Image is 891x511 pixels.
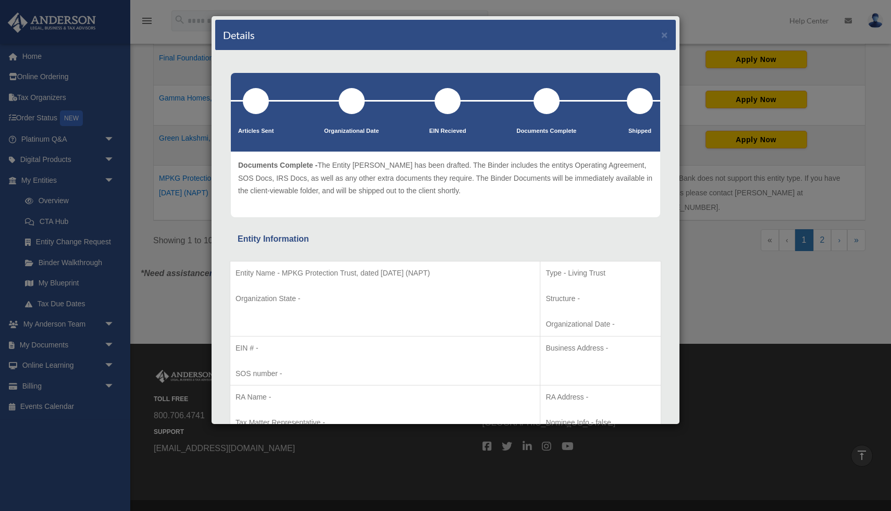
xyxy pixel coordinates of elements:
[236,416,535,429] p: Tax Matter Representative -
[236,292,535,305] p: Organization State -
[429,126,466,136] p: EIN Recieved
[238,126,274,136] p: Articles Sent
[238,161,317,169] span: Documents Complete -
[236,267,535,280] p: Entity Name - MPKG Protection Trust, dated [DATE] (NAPT)
[546,318,655,331] p: Organizational Date -
[661,29,668,40] button: ×
[546,267,655,280] p: Type - Living Trust
[238,159,653,197] p: The Entity [PERSON_NAME] has been drafted. The Binder includes the entitys Operating Agreement, S...
[546,292,655,305] p: Structure -
[516,126,576,136] p: Documents Complete
[236,367,535,380] p: SOS number -
[546,416,655,429] p: Nominee Info - false
[546,391,655,404] p: RA Address -
[546,342,655,355] p: Business Address -
[223,28,255,42] h4: Details
[627,126,653,136] p: Shipped
[236,342,535,355] p: EIN # -
[236,391,535,404] p: RA Name -
[324,126,379,136] p: Organizational Date
[238,232,653,246] div: Entity Information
